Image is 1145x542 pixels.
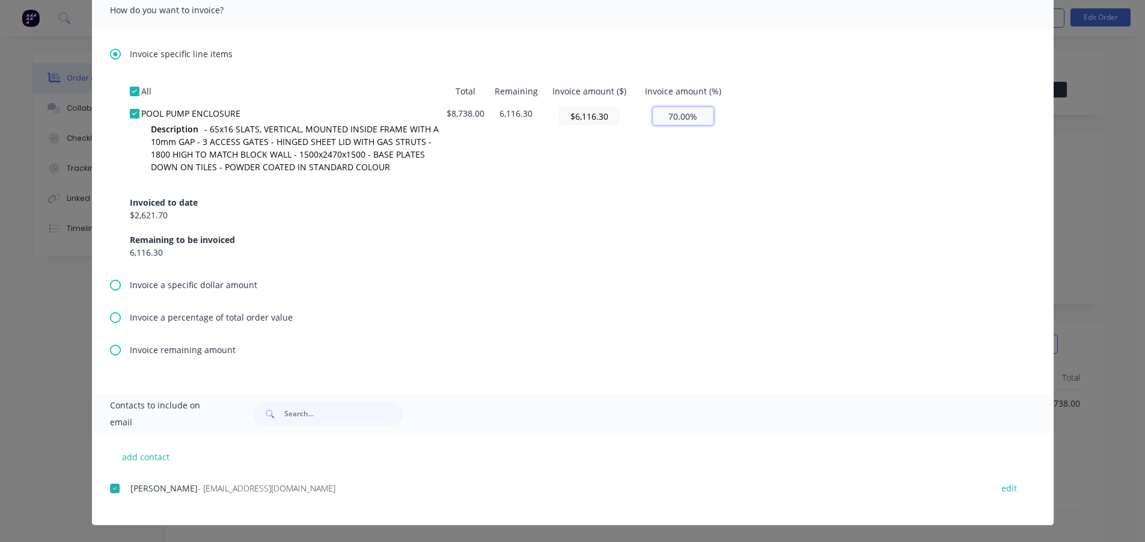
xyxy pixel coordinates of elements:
[994,480,1024,496] button: edit
[110,397,224,431] span: Contacts to include on email
[130,311,293,324] span: Invoice a percentage of total order value
[543,80,635,102] td: Invoice amount ($)
[130,246,235,259] div: 6,116.30
[559,107,620,125] input: $0
[130,279,257,291] span: Invoice a specific dollar amount
[141,80,442,102] td: All
[130,48,233,60] span: Invoice specific line items
[635,80,730,102] td: Invoice amount (%)
[151,123,439,173] span: - 65x16 SLATS, VERTICAL, MOUNTED INSIDE FRAME WITH A 10mm GAP - 3 ACCESS GATES - HINGED SHEET LID...
[130,196,198,209] div: Invoiced to date
[110,448,182,466] button: add contact
[110,2,242,19] span: How do you want to invoice?
[284,402,403,426] input: Search...
[442,102,489,182] td: $8,738.00
[130,209,198,221] div: $2,621.70
[653,107,713,125] input: 0.00%
[489,102,543,182] td: 6,116.30
[130,343,236,356] span: Invoice remaining amount
[141,107,442,120] div: POOL PUMP ENCLOSURE
[489,80,543,102] td: Remaining
[130,482,198,494] span: [PERSON_NAME]
[130,233,235,246] div: Remaining to be invoiced
[151,123,198,135] span: Description
[198,482,335,494] span: - [EMAIL_ADDRESS][DOMAIN_NAME]
[442,80,489,102] td: Total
